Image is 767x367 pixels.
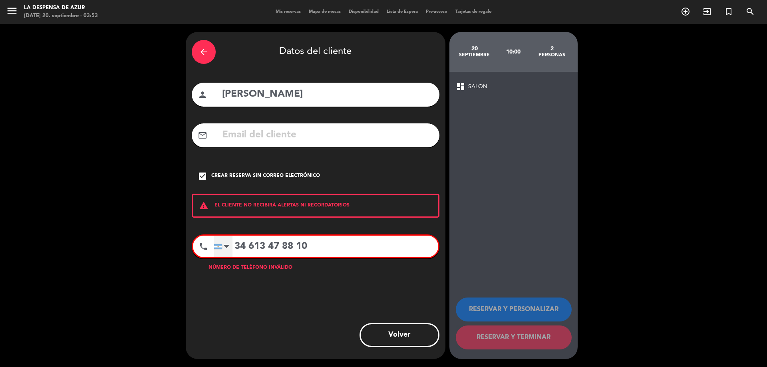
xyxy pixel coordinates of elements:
button: Volver [360,323,439,347]
i: mail_outline [198,131,207,140]
span: Mis reservas [272,10,305,14]
span: Lista de Espera [383,10,422,14]
input: Email del cliente [221,127,433,143]
i: turned_in_not [724,7,733,16]
input: Número de teléfono... [214,236,438,257]
input: Nombre del cliente [221,86,433,103]
i: add_circle_outline [681,7,690,16]
div: 20 [455,46,494,52]
div: Datos del cliente [192,38,439,66]
div: personas [533,52,571,58]
i: menu [6,5,18,17]
div: Número de teléfono inválido [192,264,439,272]
span: Tarjetas de regalo [451,10,496,14]
span: Pre-acceso [422,10,451,14]
i: arrow_back [199,47,209,57]
i: exit_to_app [702,7,712,16]
span: SALON [468,82,487,91]
i: check_box [198,171,207,181]
i: warning [193,201,215,210]
div: septiembre [455,52,494,58]
button: RESERVAR Y PERSONALIZAR [456,298,572,321]
button: menu [6,5,18,20]
div: 10:00 [494,38,533,66]
div: Crear reserva sin correo electrónico [211,172,320,180]
button: RESERVAR Y TERMINAR [456,325,572,349]
div: [DATE] 20. septiembre - 03:53 [24,12,98,20]
i: search [745,7,755,16]
div: La Despensa de Azur [24,4,98,12]
span: Mapa de mesas [305,10,345,14]
span: Disponibilidad [345,10,383,14]
div: 2 [533,46,571,52]
div: Argentina: +54 [214,236,232,257]
i: phone [199,242,208,251]
i: person [198,90,207,99]
span: dashboard [456,82,465,91]
div: EL CLIENTE NO RECIBIRÁ ALERTAS NI RECORDATORIOS [192,194,439,218]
